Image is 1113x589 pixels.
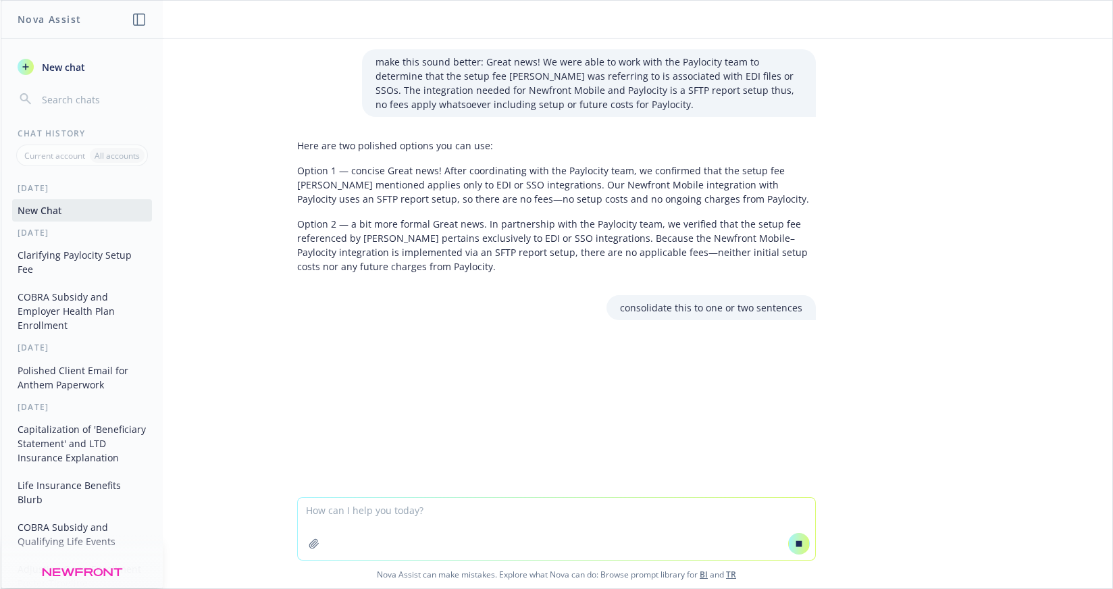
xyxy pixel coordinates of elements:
[95,150,140,161] p: All accounts
[12,286,152,336] button: COBRA Subsidy and Employer Health Plan Enrollment
[1,128,163,139] div: Chat History
[12,359,152,396] button: Polished Client Email for Anthem Paperwork
[700,569,708,580] a: BI
[12,199,152,222] button: New Chat
[39,60,85,74] span: New chat
[297,217,816,274] p: Option 2 — a bit more formal Great news. In partnership with the Paylocity team, we verified that...
[297,163,816,206] p: Option 1 — concise Great news! After coordinating with the Paylocity team, we confirmed that the ...
[1,182,163,194] div: [DATE]
[12,244,152,280] button: Clarifying Paylocity Setup Fee
[1,401,163,413] div: [DATE]
[726,569,736,580] a: TR
[297,138,816,153] p: Here are two polished options you can use:
[12,418,152,469] button: Capitalization of 'Beneficiary Statement' and LTD Insurance Explanation
[18,12,81,26] h1: Nova Assist
[1,342,163,353] div: [DATE]
[24,150,85,161] p: Current account
[12,516,152,553] button: COBRA Subsidy and Qualifying Life Events
[39,90,147,109] input: Search chats
[620,301,802,315] p: consolidate this to one or two sentences
[12,55,152,79] button: New chat
[1,227,163,238] div: [DATE]
[6,561,1107,588] span: Nova Assist can make mistakes. Explore what Nova can do: Browse prompt library for and
[12,474,152,511] button: Life Insurance Benefits Blurb
[376,55,802,111] p: make this sound better: Great news! We were able to work with the Paylocity team to determine tha...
